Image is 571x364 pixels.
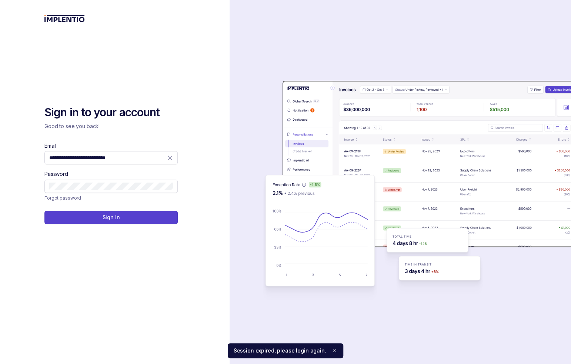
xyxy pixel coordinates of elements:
[234,347,326,354] p: Session expired, please login again.
[44,170,68,178] label: Password
[44,123,178,130] p: Good to see you back!
[44,194,81,202] a: Link Forgot password
[44,194,81,202] p: Forgot password
[44,142,56,150] label: Email
[44,15,85,22] img: logo
[102,214,120,221] p: Sign In
[44,105,178,120] h2: Sign in to your account
[44,211,178,224] button: Sign In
